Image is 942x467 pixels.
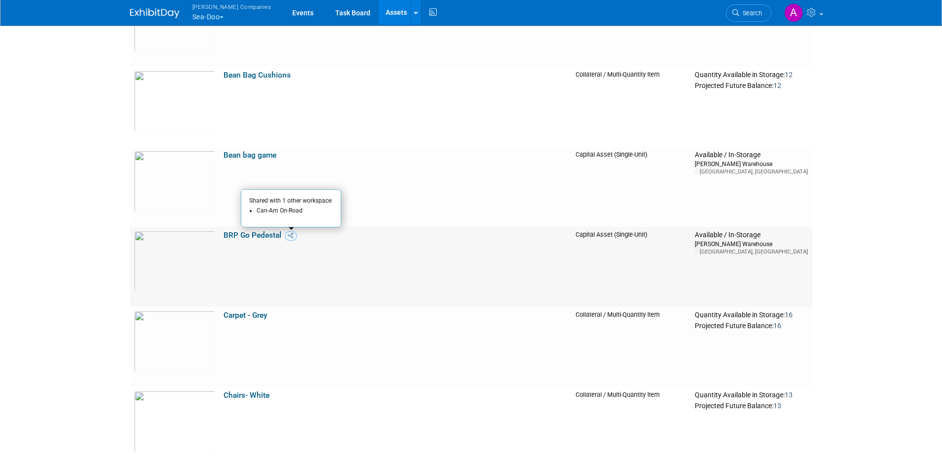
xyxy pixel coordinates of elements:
span: 13 [773,402,781,410]
span: Search [739,9,762,17]
a: Chairs- White [224,391,269,400]
div: Shared with 1 other workspace: [241,189,341,228]
span: 16 [773,322,781,330]
span: 13 [785,391,793,399]
span: 12 [785,71,793,79]
a: BRP Go Pedestal [224,231,281,240]
td: Collateral / Multi-Quantity Item [572,387,691,467]
img: ExhibitDay [130,8,179,18]
div: Available / In-Storage [695,231,808,240]
span: 16 [785,311,793,319]
div: Projected Future Balance: [695,320,808,331]
img: Amy Brickweg [784,3,803,22]
div: Quantity Available in Storage: [695,311,808,320]
td: Capital Asset (Single-Unit) [572,227,691,307]
span: 12 [773,82,781,89]
div: Quantity Available in Storage: [695,391,808,400]
div: [PERSON_NAME] Warehouse [695,240,808,248]
td: Collateral / Multi-Quantity Item [572,67,691,147]
div: Projected Future Balance: [695,80,808,90]
div: [GEOGRAPHIC_DATA], [GEOGRAPHIC_DATA] [695,248,808,255]
td: Collateral / Multi-Quantity Item [572,307,691,387]
div: [GEOGRAPHIC_DATA], [GEOGRAPHIC_DATA] [695,168,808,175]
a: Bean Bag Cushions [224,71,291,80]
div: Available / In-Storage [695,151,808,160]
a: Carpet - Grey [224,311,268,320]
a: Bean bag game [224,151,276,160]
span: [PERSON_NAME] Companies [192,1,271,12]
a: Search [726,4,771,22]
div: [PERSON_NAME] Warehouse [695,160,808,168]
div: Projected Future Balance: [695,400,808,411]
li: Can-Am On-Road [257,207,333,215]
div: Quantity Available in Storage: [695,71,808,80]
td: Capital Asset (Single-Unit) [572,147,691,227]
